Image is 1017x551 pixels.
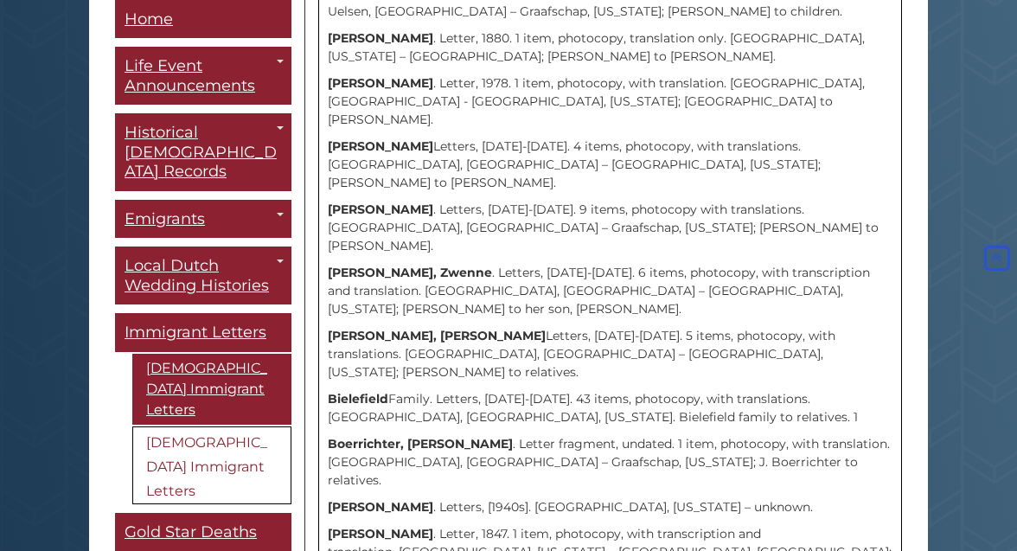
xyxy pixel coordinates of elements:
a: Immigrant Letters [115,314,291,353]
p: . Letter fragment, undated. 1 item, photocopy, with translation. [GEOGRAPHIC_DATA], [GEOGRAPHIC_D... [328,435,892,490]
strong: [PERSON_NAME], [PERSON_NAME] [328,328,546,343]
a: Local Dutch Wedding Histories [115,247,291,305]
a: Historical [DEMOGRAPHIC_DATA] Records [115,114,291,192]
p: Letters, [DATE]-[DATE]. 4 items, photocopy, with translations. [GEOGRAPHIC_DATA], [GEOGRAPHIC_DAT... [328,138,892,192]
strong: Boerrichter, [PERSON_NAME] [328,436,513,452]
a: Life Event Announcements [115,48,291,106]
strong: Bielefield [328,391,388,407]
a: Emigrants [115,200,291,239]
strong: [PERSON_NAME] [328,526,433,541]
a: [DEMOGRAPHIC_DATA] Immigrant Letters [132,426,291,504]
p: . Letters, [1940s]. [GEOGRAPHIC_DATA], [US_STATE] – unknown. [328,498,892,516]
span: Home [125,10,173,29]
p: . Letters, [DATE]-[DATE]. 6 items, photocopy, with transcription and translation. [GEOGRAPHIC_DAT... [328,264,892,318]
span: Emigrants [125,209,205,228]
strong: [PERSON_NAME] [328,202,433,217]
strong: [PERSON_NAME] [328,499,433,515]
p: Letters, [DATE]-[DATE]. 5 items, photocopy, with translations. [GEOGRAPHIC_DATA], [GEOGRAPHIC_DAT... [328,327,892,381]
span: Immigrant Letters [125,324,266,343]
strong: [PERSON_NAME] [328,138,433,154]
p: Family. Letters, [DATE]-[DATE]. 43 items, photocopy, with translations. [GEOGRAPHIC_DATA], [GEOGR... [328,390,892,426]
span: Historical [DEMOGRAPHIC_DATA] Records [125,124,277,182]
strong: [PERSON_NAME], Zwenne [328,265,492,280]
span: Local Dutch Wedding Histories [125,257,269,296]
span: Life Event Announcements [125,57,255,96]
p: . Letter, 1880. 1 item, photocopy, translation only. [GEOGRAPHIC_DATA], [US_STATE] – [GEOGRAPHIC_... [328,29,892,66]
strong: [PERSON_NAME] [328,30,433,46]
a: [DEMOGRAPHIC_DATA] Immigrant Letters [132,354,291,425]
p: . Letter, 1978. 1 item, photocopy, with translation. [GEOGRAPHIC_DATA], [GEOGRAPHIC_DATA] - [GEOG... [328,74,892,129]
a: Back to Top [981,251,1013,266]
p: . Letters, [DATE]-[DATE]. 9 items, photocopy with translations. [GEOGRAPHIC_DATA], [GEOGRAPHIC_DA... [328,201,892,255]
span: Gold Star Deaths [125,522,257,541]
strong: [PERSON_NAME] [328,75,433,91]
